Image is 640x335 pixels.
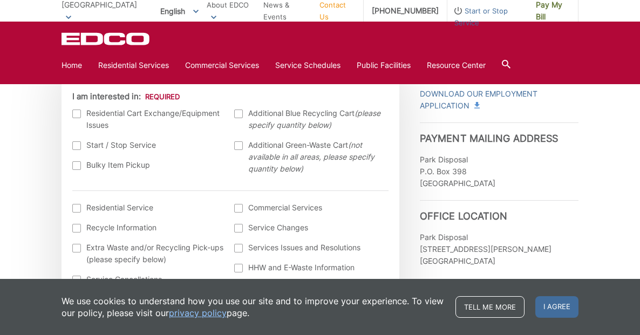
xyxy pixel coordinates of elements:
a: Public Facilities [357,59,411,71]
label: Commercial Services [234,202,386,214]
a: Resource Center [427,59,486,71]
span: Additional Blue Recycling Cart [248,107,386,131]
a: EDCD logo. Return to the homepage. [62,32,151,45]
a: Download Our Employment Application [420,88,578,112]
label: Recycle Information [72,222,224,234]
label: Start / Stop Service [72,139,224,151]
a: Commercial Services [185,59,259,71]
label: Bulky Item Pickup [72,159,224,171]
p: Park Disposal [STREET_ADDRESS][PERSON_NAME] [GEOGRAPHIC_DATA] [420,231,578,267]
a: Service Schedules [275,59,341,71]
a: privacy policy [169,307,227,319]
label: Service Changes [234,222,386,234]
a: Residential Services [98,59,169,71]
label: Residential Service [72,202,224,214]
em: (not available in all areas, please specify quantity below) [248,140,375,173]
label: I am interested in: [72,92,180,101]
label: Services Issues and Resolutions [234,242,386,254]
label: HHW and E-Waste Information [234,262,386,274]
label: Extra Waste and/or Recycling Pick-ups (please specify below) [72,242,224,265]
label: Residential Cart Exchange/Equipment Issues [72,107,224,131]
h3: Office Location [420,200,578,222]
span: Additional Green-Waste Cart [248,139,386,175]
a: Home [62,59,82,71]
label: Service Cancellations [72,274,224,285]
span: English [152,2,207,20]
p: We use cookies to understand how you use our site and to improve your experience. To view our pol... [62,295,445,319]
a: View On Map [420,277,480,289]
h3: Payment Mailing Address [420,122,578,145]
p: Park Disposal P.O. Box 398 [GEOGRAPHIC_DATA] [420,154,578,189]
